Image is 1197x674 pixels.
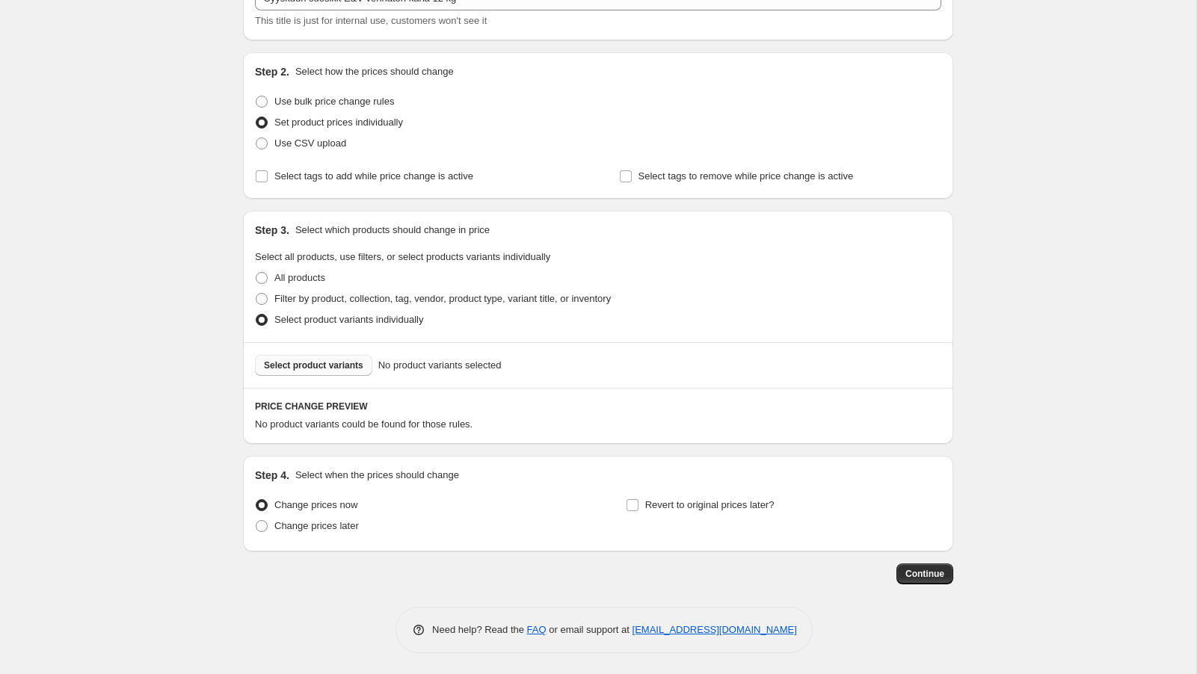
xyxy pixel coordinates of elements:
[274,314,423,325] span: Select product variants individually
[547,624,633,635] span: or email support at
[255,64,289,79] h2: Step 2.
[264,359,363,371] span: Select product variants
[274,499,357,510] span: Change prices now
[274,117,403,128] span: Set product prices individually
[255,401,941,412] h6: PRICE CHANGE PREVIEW
[274,272,325,283] span: All products
[633,624,797,635] a: [EMAIL_ADDRESS][DOMAIN_NAME]
[274,96,394,107] span: Use bulk price change rules
[255,251,550,262] span: Select all products, use filters, or select products variants individually
[378,358,502,373] span: No product variants selected
[295,468,459,483] p: Select when the prices should change
[645,499,775,510] span: Revert to original prices later?
[638,170,854,182] span: Select tags to remove while price change is active
[255,418,473,430] span: No product variants could be found for those rules.
[295,223,490,238] p: Select which products should change in price
[255,355,372,376] button: Select product variants
[905,568,944,580] span: Continue
[255,468,289,483] h2: Step 4.
[255,15,487,26] span: This title is just for internal use, customers won't see it
[255,223,289,238] h2: Step 3.
[432,624,527,635] span: Need help? Read the
[527,624,547,635] a: FAQ
[274,170,473,182] span: Select tags to add while price change is active
[274,520,359,531] span: Change prices later
[274,293,611,304] span: Filter by product, collection, tag, vendor, product type, variant title, or inventory
[274,137,346,149] span: Use CSV upload
[295,64,454,79] p: Select how the prices should change
[896,563,953,584] button: Continue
